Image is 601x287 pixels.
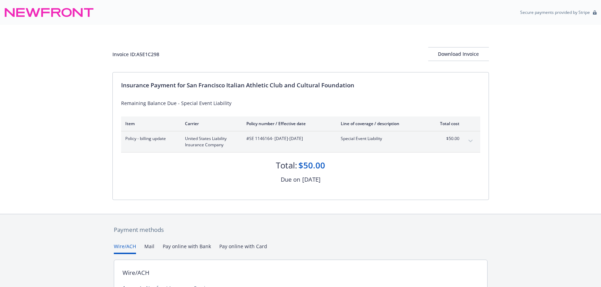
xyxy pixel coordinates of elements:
[465,136,476,147] button: expand content
[281,175,300,184] div: Due on
[121,81,480,90] div: Insurance Payment for San Francisco Italian Athletic Club and Cultural Foundation
[428,47,489,61] button: Download Invoice
[246,136,330,142] span: #SE 1146164 - [DATE]-[DATE]
[121,99,480,107] div: Remaining Balance Due - Special Event Liability
[520,9,590,15] p: Secure payments provided by Stripe
[122,268,150,277] div: Wire/ACH
[298,159,325,171] div: $50.00
[185,136,235,148] span: United States Liability Insurance Company
[246,121,330,127] div: Policy number / Effective date
[125,121,174,127] div: Item
[125,136,174,142] span: Policy - billing update
[433,121,459,127] div: Total cost
[341,136,422,142] span: Special Event Liability
[114,243,136,254] button: Wire/ACH
[219,243,267,254] button: Pay online with Card
[276,159,297,171] div: Total:
[144,243,154,254] button: Mail
[112,51,159,58] div: Invoice ID: A5E1C298
[341,121,422,127] div: Line of coverage / description
[114,225,488,234] div: Payment methods
[302,175,321,184] div: [DATE]
[121,131,480,152] div: Policy - billing updateUnited States Liability Insurance Company#SE 1146164- [DATE]-[DATE]Special...
[163,243,211,254] button: Pay online with Bank
[428,47,489,61] div: Download Invoice
[433,136,459,142] span: $50.00
[185,121,235,127] div: Carrier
